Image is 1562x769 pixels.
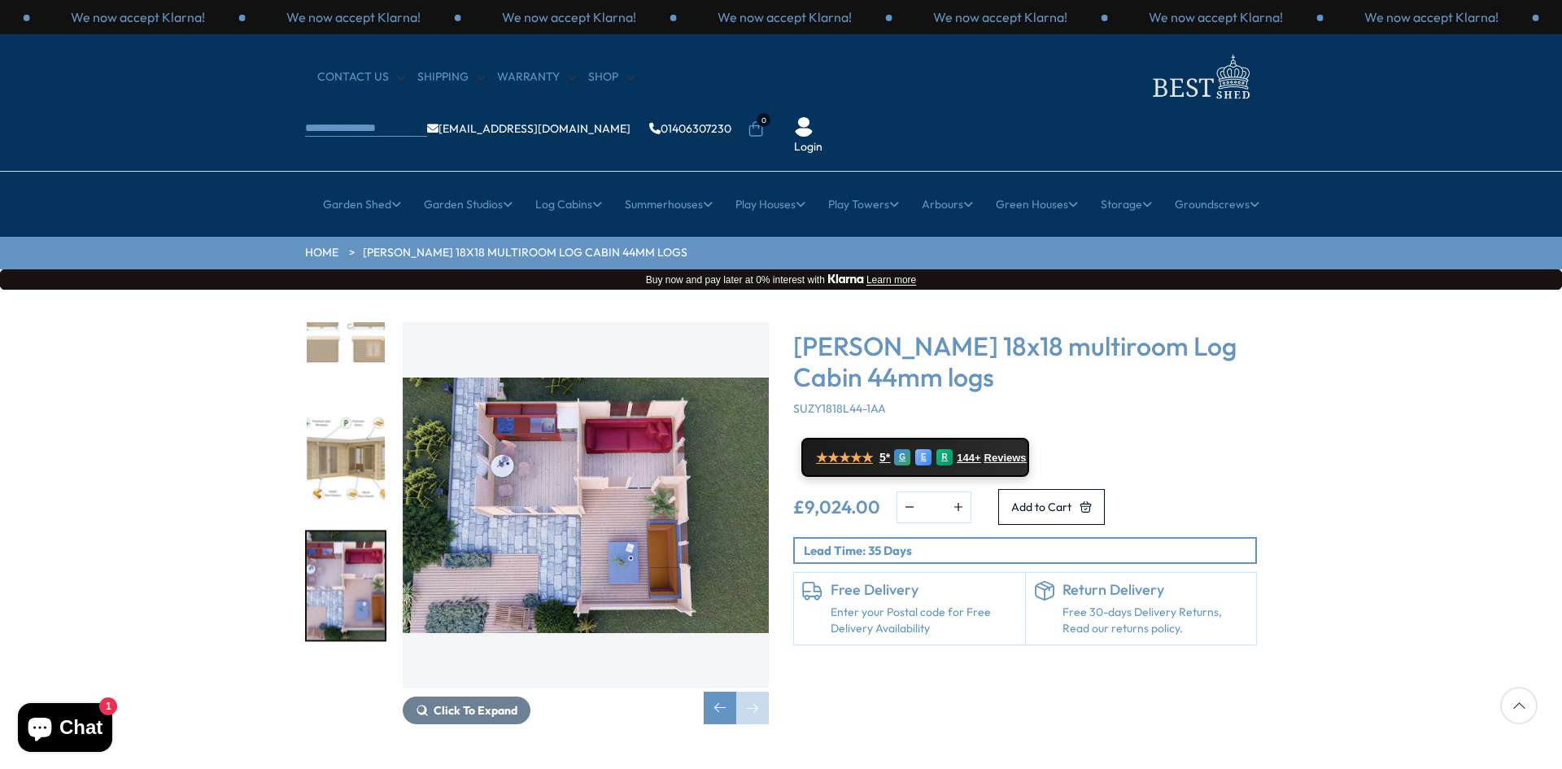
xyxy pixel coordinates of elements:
[984,452,1027,465] span: Reviews
[305,275,386,387] div: 5 / 7
[801,438,1029,477] a: ★★★★★ 5* G E R 144+ Reviews
[704,692,736,724] div: Previous slide
[718,8,852,26] p: We now accept Klarna!
[1101,184,1152,225] a: Storage
[831,605,1017,636] a: Enter your Postal code for Free Delivery Availability
[831,581,1017,599] h6: Free Delivery
[307,404,385,513] img: Suzy3_2x6-2_5S31896-specification_5e208d22-2402-46f8-a035-e25c8becdf48_200x200.jpg
[1364,8,1499,26] p: We now accept Klarna!
[427,123,630,134] a: [EMAIL_ADDRESS][DOMAIN_NAME]
[307,277,385,385] img: Suzy3_2x6-2_5S31896-elevations_b67a65c6-cd6a-4bb4-bea4-cf1d5b0f92b6_200x200.jpg
[307,531,385,640] img: Suzy3_2x6-2_5S31896-3_320c29eb-a9c1-4bc9-8106-708d0559d94e_200x200.jpg
[736,692,769,724] div: Next slide
[804,542,1255,559] p: Lead Time: 35 Days
[1108,8,1324,26] div: 2 / 3
[1175,184,1259,225] a: Groundscrews
[1062,605,1249,636] p: Free 30-days Delivery Returns, Read our returns policy.
[793,401,886,416] span: SUZY1818L44-1AA
[748,121,764,138] a: 0
[305,403,386,514] div: 6 / 7
[793,498,880,516] ins: £9,024.00
[794,139,822,155] a: Login
[1149,8,1283,26] p: We now accept Klarna!
[535,184,602,225] a: Log Cabins
[305,530,386,641] div: 7 / 7
[816,450,873,465] span: ★★★★★
[305,245,338,261] a: HOME
[915,449,932,465] div: E
[434,703,517,718] span: Click To Expand
[998,489,1105,525] button: Add to Cart
[793,330,1257,393] h3: [PERSON_NAME] 18x18 multiroom Log Cabin 44mm logs
[403,322,769,724] div: 7 / 7
[1062,581,1249,599] h6: Return Delivery
[323,184,401,225] a: Garden Shed
[1324,8,1539,26] div: 3 / 3
[649,123,731,134] a: 01406307230
[588,69,635,85] a: Shop
[246,8,461,26] div: 1 / 3
[363,245,687,261] a: [PERSON_NAME] 18x18 multiroom Log Cabin 44mm logs
[71,8,205,26] p: We now accept Klarna!
[933,8,1067,26] p: We now accept Klarna!
[625,184,713,225] a: Summerhouses
[497,69,576,85] a: Warranty
[461,8,677,26] div: 2 / 3
[403,322,769,688] img: Shire Suzy 18x18 multiroom Log Cabin 44mm logs - Best Shed
[1143,50,1257,103] img: logo
[794,117,814,137] img: User Icon
[417,69,485,85] a: Shipping
[892,8,1108,26] div: 1 / 3
[502,8,636,26] p: We now accept Klarna!
[757,113,770,127] span: 0
[30,8,246,26] div: 3 / 3
[922,184,973,225] a: Arbours
[957,452,980,465] span: 144+
[996,184,1078,225] a: Green Houses
[828,184,899,225] a: Play Towers
[677,8,892,26] div: 3 / 3
[936,449,953,465] div: R
[317,69,405,85] a: CONTACT US
[13,703,117,756] inbox-online-store-chat: Shopify online store chat
[735,184,805,225] a: Play Houses
[1011,501,1071,513] span: Add to Cart
[424,184,513,225] a: Garden Studios
[894,449,910,465] div: G
[403,697,530,724] button: Click To Expand
[286,8,421,26] p: We now accept Klarna!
